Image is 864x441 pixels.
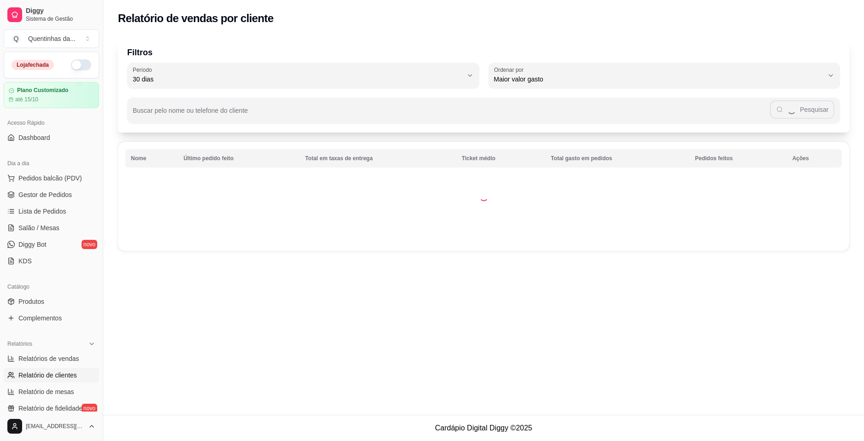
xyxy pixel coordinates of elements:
a: Gestor de Pedidos [4,187,99,202]
span: Relatório de mesas [18,387,74,396]
article: Plano Customizado [17,87,68,94]
footer: Cardápio Digital Diggy © 2025 [103,415,864,441]
span: KDS [18,256,32,266]
input: Buscar pelo nome ou telefone do cliente [133,110,770,119]
button: Ordenar porMaior valor gasto [488,63,840,88]
span: Produtos [18,297,44,306]
span: Complementos [18,313,62,323]
a: Lista de Pedidos [4,204,99,219]
a: Complementos [4,311,99,325]
button: Alterar Status [71,59,91,70]
div: Acesso Rápido [4,116,99,130]
a: Diggy Botnovo [4,237,99,252]
button: Período30 dias [127,63,479,88]
a: DiggySistema de Gestão [4,4,99,26]
span: Sistema de Gestão [26,15,95,23]
a: Plano Customizadoaté 15/10 [4,82,99,108]
article: até 15/10 [15,96,38,103]
p: Filtros [127,46,840,59]
a: Relatório de clientes [4,368,99,383]
span: [EMAIL_ADDRESS][DOMAIN_NAME] [26,423,84,430]
span: Salão / Mesas [18,223,59,232]
span: Diggy Bot [18,240,47,249]
a: KDS [4,254,99,268]
a: Dashboard [4,130,99,145]
span: Relatórios [7,340,32,348]
div: Quentinhas da ... [28,34,76,43]
div: Dia a dia [4,156,99,171]
label: Ordenar por [494,66,527,74]
span: Relatório de fidelidade [18,404,82,413]
label: Período [133,66,155,74]
a: Relatório de fidelidadenovo [4,401,99,416]
div: Loja fechada [12,60,54,70]
span: Pedidos balcão (PDV) [18,174,82,183]
a: Relatório de mesas [4,384,99,399]
span: Maior valor gasto [494,75,824,84]
span: Relatórios de vendas [18,354,79,363]
span: Dashboard [18,133,50,142]
div: Catálogo [4,279,99,294]
span: Gestor de Pedidos [18,190,72,199]
span: Lista de Pedidos [18,207,66,216]
span: Diggy [26,7,95,15]
button: [EMAIL_ADDRESS][DOMAIN_NAME] [4,415,99,437]
span: Relatório de clientes [18,371,77,380]
a: Salão / Mesas [4,220,99,235]
button: Select a team [4,29,99,48]
h2: Relatório de vendas por cliente [118,11,274,26]
a: Relatórios de vendas [4,351,99,366]
span: 30 dias [133,75,463,84]
button: Pedidos balcão (PDV) [4,171,99,186]
span: Q [12,34,21,43]
div: Loading [479,192,488,201]
a: Produtos [4,294,99,309]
